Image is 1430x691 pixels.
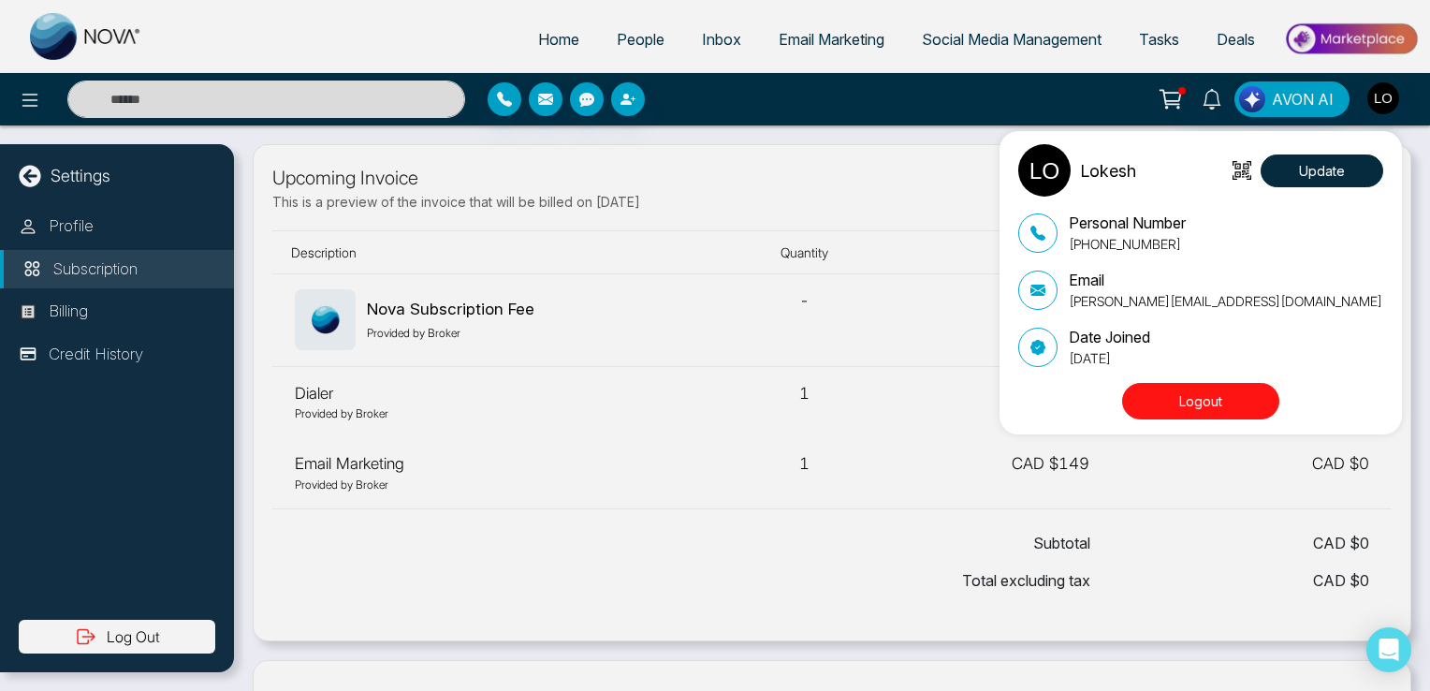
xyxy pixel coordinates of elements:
[1080,158,1136,184] p: Lokesh
[1069,348,1150,368] p: [DATE]
[1069,291,1382,311] p: [PERSON_NAME][EMAIL_ADDRESS][DOMAIN_NAME]
[1069,326,1150,348] p: Date Joined
[1261,154,1383,187] button: Update
[1366,627,1411,672] div: Open Intercom Messenger
[1069,234,1186,254] p: [PHONE_NUMBER]
[1122,383,1279,419] button: Logout
[1069,212,1186,234] p: Personal Number
[1069,269,1382,291] p: Email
